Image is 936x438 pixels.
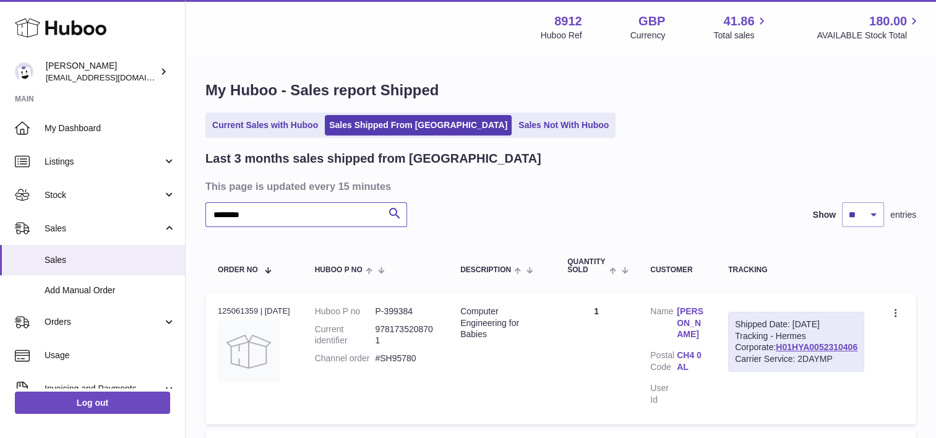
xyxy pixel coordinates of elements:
span: My Dashboard [45,122,176,134]
td: 1 [555,293,638,424]
div: Tracking - Hermes Corporate: [728,312,864,372]
span: Huboo P no [315,266,363,274]
img: no-photo.jpg [218,320,280,382]
div: Currency [630,30,666,41]
span: Listings [45,156,163,168]
dd: #SH95780 [375,353,436,364]
dt: Name [650,306,677,344]
div: Shipped Date: [DATE] [735,319,857,330]
h1: My Huboo - Sales report Shipped [205,80,916,100]
span: Quantity Sold [567,258,606,274]
dt: Postal Code [650,350,677,376]
a: Sales Not With Huboo [514,115,613,135]
dt: Huboo P no [315,306,376,317]
span: entries [890,209,916,221]
strong: 8912 [554,13,582,30]
h3: This page is updated every 15 minutes [205,179,913,193]
div: Carrier Service: 2DAYMP [735,353,857,365]
a: CH4 0AL [677,350,703,373]
div: Tracking [728,266,864,274]
span: Invoicing and Payments [45,383,163,395]
div: [PERSON_NAME] [46,60,157,84]
dt: User Id [650,382,677,406]
strong: GBP [638,13,665,30]
a: Current Sales with Huboo [208,115,322,135]
img: internalAdmin-8912@internal.huboo.com [15,62,33,81]
span: Sales [45,223,163,234]
a: Log out [15,392,170,414]
span: Order No [218,266,258,274]
div: Computer Engineering for Babies [460,306,543,341]
label: Show [813,209,836,221]
a: 41.86 Total sales [713,13,768,41]
dt: Current identifier [315,324,376,347]
a: [PERSON_NAME] [677,306,703,341]
div: 125061359 | [DATE] [218,306,290,317]
dd: P-399384 [375,306,436,317]
span: 41.86 [723,13,754,30]
h2: Last 3 months sales shipped from [GEOGRAPHIC_DATA] [205,150,541,167]
span: Add Manual Order [45,285,176,296]
span: [EMAIL_ADDRESS][DOMAIN_NAME] [46,72,182,82]
span: Orders [45,316,163,328]
div: Customer [650,266,703,274]
span: AVAILABLE Stock Total [817,30,921,41]
span: Description [460,266,511,274]
span: Stock [45,189,163,201]
a: 180.00 AVAILABLE Stock Total [817,13,921,41]
span: Total sales [713,30,768,41]
dt: Channel order [315,353,376,364]
dd: 9781735208701 [375,324,436,347]
span: 180.00 [869,13,907,30]
a: H01HYA0052310406 [776,342,857,352]
span: Sales [45,254,176,266]
span: Usage [45,350,176,361]
div: Huboo Ref [541,30,582,41]
a: Sales Shipped From [GEOGRAPHIC_DATA] [325,115,512,135]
